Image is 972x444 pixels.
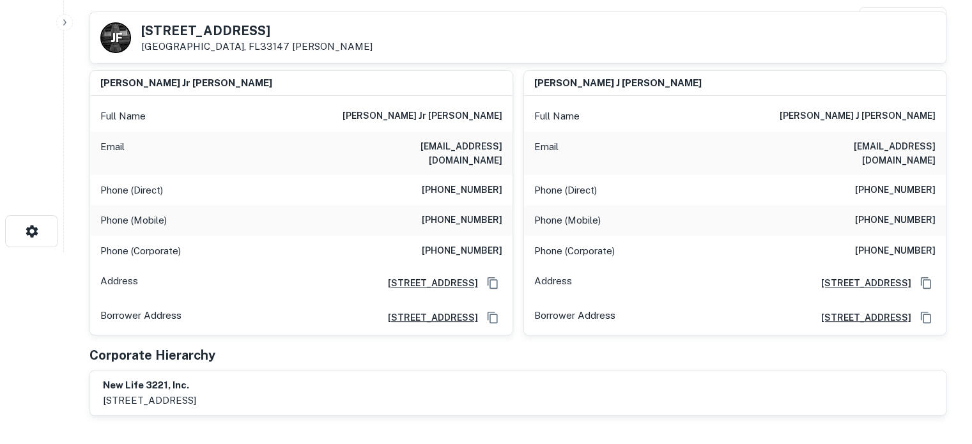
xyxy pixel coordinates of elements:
h6: [PHONE_NUMBER] [855,213,936,228]
h6: [PERSON_NAME] j [PERSON_NAME] [780,109,936,124]
a: [STREET_ADDRESS] [378,310,478,325]
iframe: Chat Widget [908,342,972,403]
h6: [PHONE_NUMBER] [422,243,502,259]
h6: [PERSON_NAME] j [PERSON_NAME] [534,76,702,91]
h6: [PHONE_NUMBER] [422,183,502,198]
p: Phone (Direct) [100,183,163,198]
h6: [EMAIL_ADDRESS][DOMAIN_NAME] [349,139,502,167]
p: Full Name [100,109,146,124]
h5: Corporate Hierarchy [89,346,215,365]
a: [STREET_ADDRESS] [811,276,911,290]
h4: Buyer Details [89,7,189,30]
h6: [EMAIL_ADDRESS][DOMAIN_NAME] [782,139,936,167]
p: Email [534,139,559,167]
p: Address [100,273,138,293]
p: Phone (Corporate) [534,243,615,259]
p: Borrower Address [100,308,181,327]
p: Phone (Mobile) [100,213,167,228]
a: [STREET_ADDRESS] [811,310,911,325]
p: Phone (Mobile) [534,213,601,228]
p: Phone (Corporate) [100,243,181,259]
p: [GEOGRAPHIC_DATA], FL33147 [141,41,373,52]
h6: [PHONE_NUMBER] [855,243,936,259]
a: [STREET_ADDRESS] [378,276,478,290]
p: Full Name [534,109,580,124]
h5: [STREET_ADDRESS] [141,24,373,37]
button: Copy Address [916,308,936,327]
h6: [PHONE_NUMBER] [855,183,936,198]
a: [PERSON_NAME] [292,41,373,52]
p: Borrower Address [534,308,615,327]
p: [STREET_ADDRESS] [103,393,196,408]
button: Copy Address [916,273,936,293]
button: Copy Address [483,273,502,293]
p: Email [100,139,125,167]
h6: [PHONE_NUMBER] [422,213,502,228]
button: Copy Address [483,308,502,327]
p: Phone (Direct) [534,183,597,198]
h6: new life 3221, inc. [103,378,196,393]
h6: [PERSON_NAME] jr [PERSON_NAME] [100,76,272,91]
p: Address [534,273,572,293]
p: J F [111,29,121,47]
h6: [PERSON_NAME] jr [PERSON_NAME] [343,109,502,124]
